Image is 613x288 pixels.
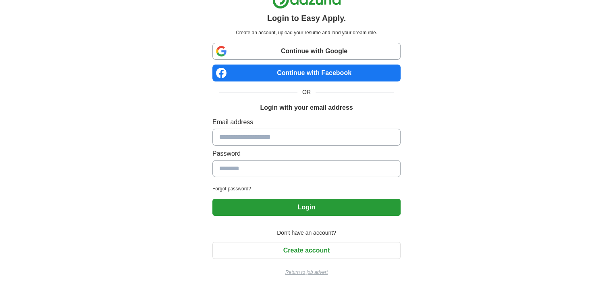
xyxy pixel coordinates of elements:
[212,247,401,254] a: Create account
[267,12,346,24] h1: Login to Easy Apply.
[212,269,401,276] a: Return to job advert
[212,65,401,81] a: Continue with Facebook
[272,229,341,237] span: Don't have an account?
[212,43,401,60] a: Continue with Google
[212,199,401,216] button: Login
[214,29,399,36] p: Create an account, upload your resume and land your dream role.
[212,242,401,259] button: Create account
[260,103,353,113] h1: Login with your email address
[212,117,401,127] label: Email address
[297,88,316,96] span: OR
[212,149,401,159] label: Password
[212,185,401,192] a: Forgot password?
